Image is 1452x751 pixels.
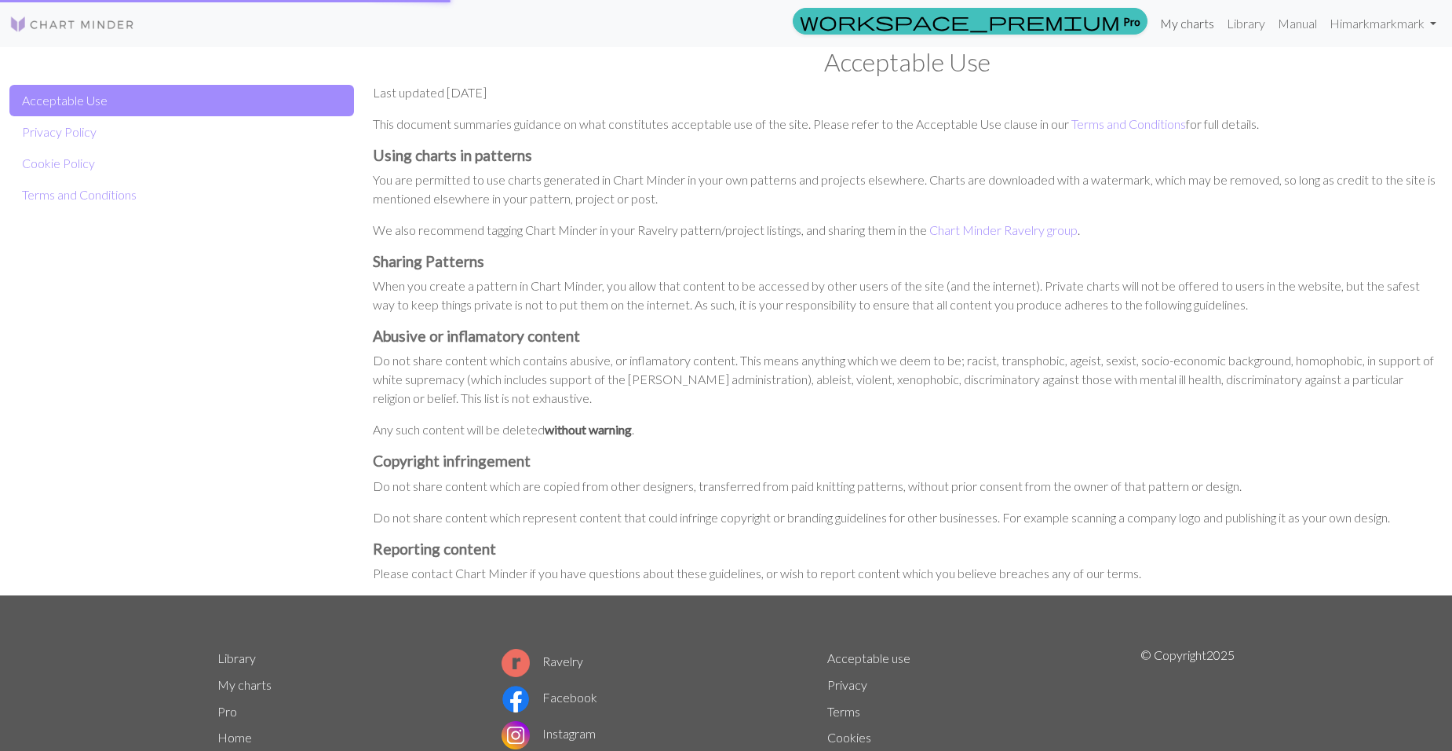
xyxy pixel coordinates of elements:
img: Logo [9,15,135,34]
a: Acceptable use [827,650,910,665]
em: without warning [545,422,632,437]
a: Facebook [502,690,597,705]
p: Do not share content which represent content that could infringe copyright or branding guidelines... [373,508,1443,527]
img: Ravelry logo [502,649,530,677]
h3: Abusive or inflamatory content [373,327,1443,345]
a: Himarkmarkmark [1323,8,1443,39]
p: When you create a pattern in Chart Minder, you allow that content to be accessed by other users o... [373,277,1443,314]
a: Chart Minder Ravelry group [929,222,1078,237]
a: Terms [827,704,860,719]
a: Library [217,650,256,665]
p: Do not share content which contains abusive, or inflamatory content. This means anything which we... [373,351,1443,408]
p: Last updated [DATE] [373,83,1443,102]
a: Pro [793,8,1147,35]
p: Please contact Chart Minder if you have questions about these guidelines, or wish to report conte... [373,564,1443,583]
a: Cookies [827,730,871,745]
p: Do not share content which are copied from other designers, transferred from paid knitting patter... [373,477,1443,496]
a: Instagram [502,726,596,741]
p: You are permitted to use charts generated in Chart Minder in your own patterns and projects elsew... [373,170,1443,208]
h3: Sharing Patterns [373,252,1443,270]
a: My charts [217,677,272,692]
p: This document summaries guidance on what constitutes acceptable use of the site. Please refer to ... [373,115,1443,134]
a: Terms and Conditions [1071,116,1186,131]
a: Manual [1271,8,1323,39]
a: Terms and Conditions [9,179,354,211]
img: Instagram logo [502,721,530,749]
a: Ravelry [502,654,583,669]
span: workspace_premium [800,10,1120,32]
p: Any such content will be deleted . [373,420,1443,439]
img: Facebook logo [502,685,530,713]
a: Acceptable Use [9,85,354,116]
a: Home [217,730,252,745]
a: Privacy [827,677,867,692]
h3: Copyright infringement [373,452,1443,470]
a: Privacy Policy [9,116,354,148]
h2: Acceptable Use [373,47,1443,77]
h3: Reporting content [373,540,1443,558]
a: Pro [217,704,237,719]
p: We also recommend tagging Chart Minder in your Ravelry pattern/project listings, and sharing them... [373,221,1443,240]
h3: Using charts in patterns [373,146,1443,164]
a: Library [1220,8,1271,39]
a: Cookie Policy [9,148,354,179]
a: My charts [1154,8,1220,39]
